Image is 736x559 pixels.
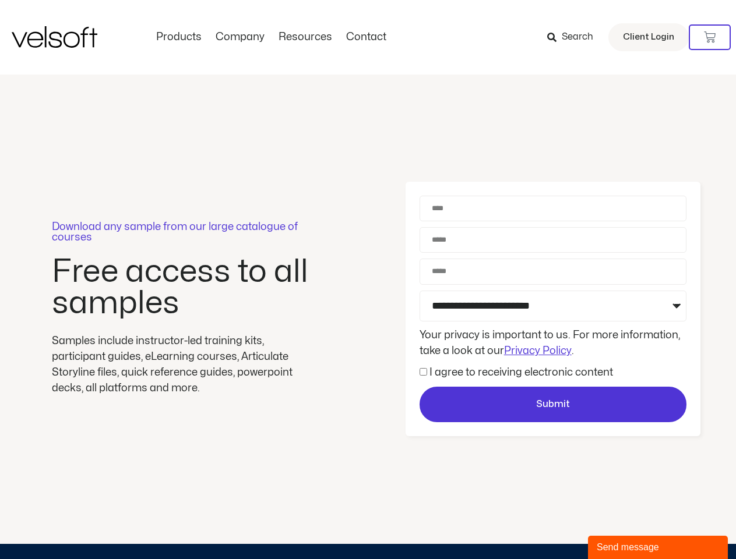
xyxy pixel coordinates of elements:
[504,346,572,356] a: Privacy Policy
[547,27,601,47] a: Search
[52,333,314,396] div: Samples include instructor-led training kits, participant guides, eLearning courses, Articulate S...
[588,533,730,559] iframe: chat widget
[339,31,393,44] a: ContactMenu Toggle
[149,31,393,44] nav: Menu
[12,26,97,48] img: Velsoft Training Materials
[420,387,686,423] button: Submit
[608,23,689,51] a: Client Login
[272,31,339,44] a: ResourcesMenu Toggle
[536,397,570,412] span: Submit
[52,222,314,243] p: Download any sample from our large catalogue of courses
[429,367,613,377] label: I agree to receiving electronic content
[417,327,689,359] div: Your privacy is important to us. For more information, take a look at our .
[562,30,593,45] span: Search
[623,30,674,45] span: Client Login
[209,31,272,44] a: CompanyMenu Toggle
[149,31,209,44] a: ProductsMenu Toggle
[52,256,314,319] h2: Free access to all samples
